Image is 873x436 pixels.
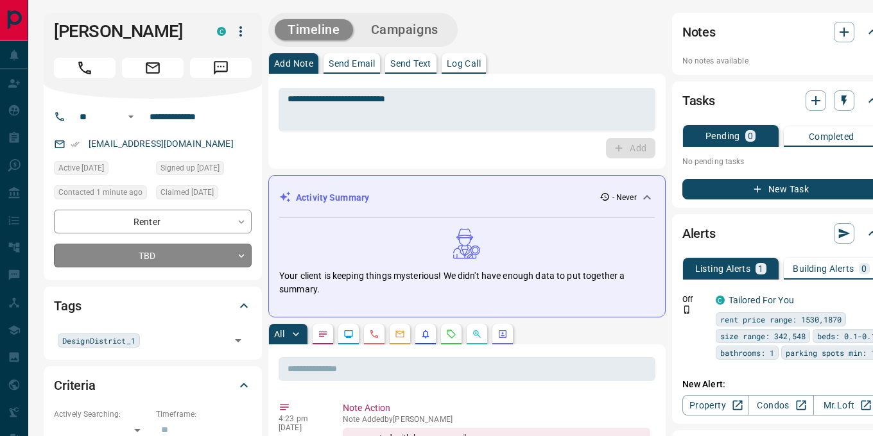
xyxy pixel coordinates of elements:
a: [EMAIL_ADDRESS][DOMAIN_NAME] [89,138,234,149]
p: Building Alerts [793,264,854,273]
svg: Emails [395,329,405,339]
p: Listing Alerts [695,264,751,273]
span: Call [54,58,116,78]
svg: Calls [369,329,379,339]
p: [DATE] [279,423,324,432]
span: Active [DATE] [58,162,104,174]
svg: Push Notification Only [682,305,691,314]
a: Tailored For You [729,295,794,305]
button: Campaigns [358,19,451,40]
div: condos.ca [716,296,725,305]
a: Property [682,395,748,415]
p: Note Added by [PERSON_NAME] [343,415,650,424]
p: Completed [809,132,854,141]
svg: Lead Browsing Activity [343,329,354,339]
svg: Agent Actions [497,329,508,339]
a: Condos [748,395,814,415]
p: 4:23 pm [279,414,324,423]
div: Renter [54,210,252,233]
p: Activity Summary [296,191,369,205]
p: Add Note [274,59,313,68]
span: Claimed [DATE] [160,186,214,199]
button: Timeline [275,19,353,40]
svg: Listing Alerts [420,329,431,339]
p: Actively Searching: [54,408,150,420]
p: Send Email [329,59,375,68]
div: Criteria [54,370,252,401]
span: Message [190,58,252,78]
button: Open [123,109,139,124]
div: Activity Summary- Never [279,186,655,210]
p: Your client is keeping things mysterious! We didn't have enough data to put together a summary. [279,269,655,296]
svg: Email Verified [71,140,80,149]
span: Contacted 1 minute ago [58,186,143,199]
p: All [274,330,284,339]
p: Pending [705,131,740,140]
h2: Criteria [54,375,96,396]
p: - Never [612,192,637,203]
h1: [PERSON_NAME] [54,21,198,42]
svg: Opportunities [472,329,482,339]
span: bathrooms: 1 [720,346,774,359]
h2: Tags [54,296,81,316]
div: Sat Jun 25 2022 [156,161,252,179]
div: Tue Sep 16 2025 [54,185,150,203]
p: Timeframe: [156,408,252,420]
span: Signed up [DATE] [160,162,220,174]
div: Tags [54,290,252,321]
p: Off [682,294,708,305]
div: Tue Dec 19 2023 [54,161,150,179]
span: DesignDistrict_1 [62,334,135,347]
p: Note Action [343,401,650,415]
svg: Requests [446,329,456,339]
div: TBD [54,244,252,267]
h2: Notes [682,22,716,42]
div: Sat Jun 25 2022 [156,185,252,203]
h2: Alerts [682,223,716,244]
button: Open [229,331,247,349]
span: Email [122,58,184,78]
h2: Tasks [682,90,715,111]
svg: Notes [318,329,328,339]
p: 0 [748,131,753,140]
p: Log Call [447,59,481,68]
span: rent price range: 1530,1870 [720,313,842,326]
p: 0 [861,264,867,273]
div: condos.ca [217,27,226,36]
span: size range: 342,548 [720,330,806,342]
p: 1 [758,264,763,273]
p: Send Text [390,59,431,68]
